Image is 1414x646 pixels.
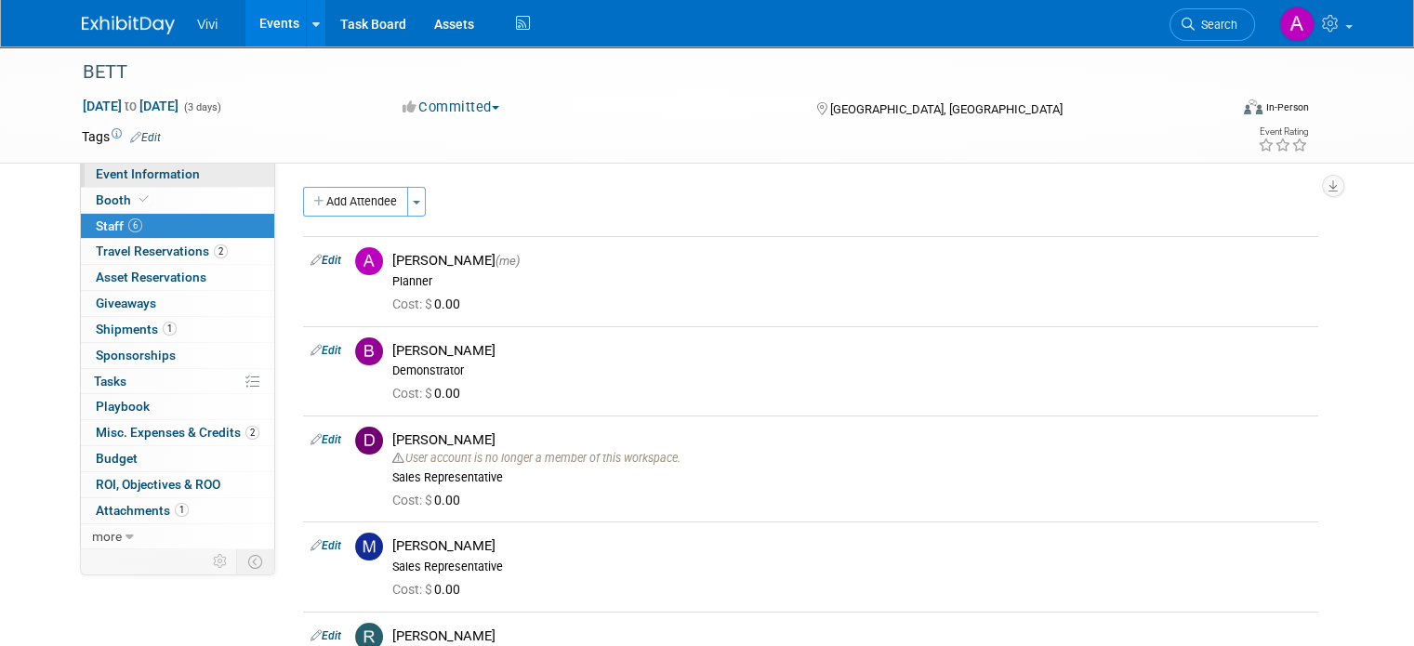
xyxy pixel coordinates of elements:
[81,214,274,239] a: Staff6
[96,270,206,284] span: Asset Reservations
[1128,97,1309,125] div: Event Format
[81,188,274,213] a: Booth
[392,582,468,597] span: 0.00
[197,17,218,32] span: Vivi
[311,629,341,642] a: Edit
[1195,18,1237,32] span: Search
[1244,99,1262,114] img: Format-Inperson.png
[82,16,175,34] img: ExhibitDay
[392,386,468,401] span: 0.00
[1279,7,1315,42] img: Amy Barker
[355,337,383,365] img: B.jpg
[237,549,275,573] td: Toggle Event Tabs
[96,425,259,440] span: Misc. Expenses & Credits
[392,582,434,597] span: Cost: $
[82,98,179,114] span: [DATE] [DATE]
[96,399,150,414] span: Playbook
[392,297,434,311] span: Cost: $
[392,386,434,401] span: Cost: $
[392,431,1311,449] div: [PERSON_NAME]
[355,427,383,455] img: D.jpg
[81,265,274,290] a: Asset Reservations
[96,322,177,336] span: Shipments
[311,344,341,357] a: Edit
[81,472,274,497] a: ROI, Objectives & ROO
[81,498,274,523] a: Attachments1
[355,533,383,560] img: M.jpg
[122,99,139,113] span: to
[392,274,1311,289] div: Planner
[392,363,1311,378] div: Demonstrator
[96,296,156,310] span: Giveaways
[396,98,507,117] button: Committed
[311,539,341,552] a: Edit
[163,322,177,336] span: 1
[311,254,341,267] a: Edit
[92,529,122,544] span: more
[96,192,152,207] span: Booth
[96,348,176,363] span: Sponsorships
[76,56,1205,89] div: BETT
[81,369,274,394] a: Tasks
[81,446,274,471] a: Budget
[496,254,520,268] span: (me)
[392,297,468,311] span: 0.00
[82,127,161,146] td: Tags
[1265,100,1309,114] div: In-Person
[81,420,274,445] a: Misc. Expenses & Credits2
[392,342,1311,360] div: [PERSON_NAME]
[392,627,1311,645] div: [PERSON_NAME]
[139,194,149,204] i: Booth reservation complete
[81,524,274,549] a: more
[96,244,228,258] span: Travel Reservations
[303,187,408,217] button: Add Attendee
[96,451,138,466] span: Budget
[81,291,274,316] a: Giveaways
[245,426,259,440] span: 2
[392,470,1311,485] div: Sales Representative
[94,374,126,389] span: Tasks
[355,247,383,275] img: A.jpg
[128,218,142,232] span: 6
[96,503,189,518] span: Attachments
[96,218,142,233] span: Staff
[392,560,1311,574] div: Sales Representative
[214,244,228,258] span: 2
[830,102,1063,116] span: [GEOGRAPHIC_DATA], [GEOGRAPHIC_DATA]
[81,162,274,187] a: Event Information
[96,166,200,181] span: Event Information
[130,131,161,144] a: Edit
[81,343,274,368] a: Sponsorships
[81,394,274,419] a: Playbook
[392,493,468,508] span: 0.00
[1258,127,1308,137] div: Event Rating
[392,493,434,508] span: Cost: $
[311,433,341,446] a: Edit
[205,549,237,573] td: Personalize Event Tab Strip
[96,477,220,492] span: ROI, Objectives & ROO
[182,101,221,113] span: (3 days)
[392,537,1311,555] div: [PERSON_NAME]
[392,252,1311,270] div: [PERSON_NAME]
[175,503,189,517] span: 1
[1170,8,1255,41] a: Search
[392,449,1311,466] div: User account is no longer a member of this workspace.
[81,317,274,342] a: Shipments1
[81,239,274,264] a: Travel Reservations2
